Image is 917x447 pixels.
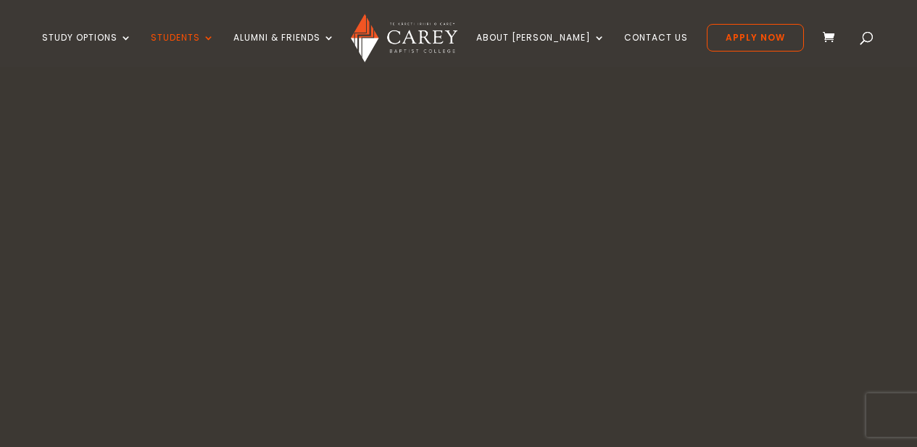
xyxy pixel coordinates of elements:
a: Alumni & Friends [233,33,335,67]
img: Carey Baptist College [351,14,457,62]
a: Apply Now [707,24,804,52]
a: Students [151,33,215,67]
a: Study Options [42,33,132,67]
a: Contact Us [624,33,688,67]
a: About [PERSON_NAME] [476,33,605,67]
